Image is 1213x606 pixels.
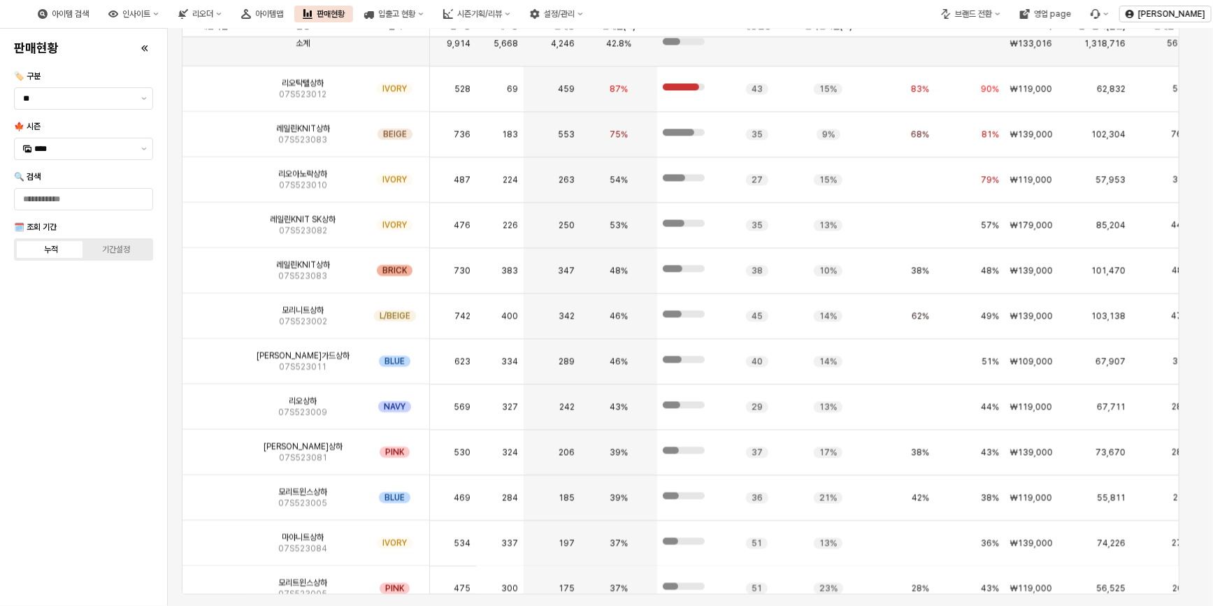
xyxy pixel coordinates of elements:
[1097,538,1126,549] span: 74,226
[819,175,837,186] span: 15%
[1172,356,1201,368] span: 31,501
[1096,584,1126,595] span: 56,525
[1010,493,1052,504] span: ₩119,000
[1119,6,1212,22] button: [PERSON_NAME]
[1010,175,1052,186] span: ₩119,000
[278,498,327,510] span: 07S523005
[752,402,763,413] span: 29
[168,29,1213,606] main: App Frame
[447,38,471,50] span: 9,914
[279,317,327,328] span: 07S523002
[276,260,330,271] span: 레일린KNIT상하
[501,356,518,368] span: 334
[454,266,471,277] span: 730
[356,6,432,22] button: 입출고 현황
[502,493,518,504] span: 284
[382,266,407,277] span: BRICK
[933,6,1009,22] button: 브랜드 전환
[981,447,999,459] span: 43%
[610,493,628,504] span: 39%
[501,584,518,595] span: 300
[819,356,837,368] span: 14%
[610,584,628,595] span: 37%
[279,453,327,464] span: 07S523081
[1171,220,1201,231] span: 44,750
[822,129,835,140] span: 9%
[100,6,167,22] button: 인사이트
[454,584,471,595] span: 475
[14,122,41,131] span: 🍁 시즌
[752,266,763,277] span: 38
[911,266,929,277] span: 38%
[385,493,405,504] span: BLUE
[610,129,628,140] span: 75%
[981,220,999,231] span: 57%
[435,6,519,22] button: 시즌기획/리뷰
[278,169,327,180] span: 리오아노락상하
[1010,84,1052,95] span: ₩119,000
[136,138,152,159] button: 제안 사항 표시
[1010,356,1053,368] span: ₩109,000
[819,402,837,413] span: 13%
[752,493,763,504] span: 36
[14,71,41,81] span: 🏷️ 구분
[454,175,471,186] span: 487
[454,493,471,504] span: 469
[170,6,230,22] div: 리오더
[1173,493,1201,504] span: 22,015
[752,175,763,186] span: 27
[14,222,57,232] span: 🗓️ 조회 기간
[1010,311,1053,322] span: ₩139,000
[559,447,575,459] span: 206
[981,311,999,322] span: 49%
[294,6,353,22] button: 판매현황
[1010,220,1053,231] span: ₩179,000
[255,9,283,19] div: 아이템맵
[610,311,628,322] span: 46%
[1010,266,1053,277] span: ₩139,000
[752,447,763,459] span: 37
[454,220,471,231] span: 476
[1096,447,1126,459] span: 73,670
[752,584,762,595] span: 51
[501,538,518,549] span: 337
[981,493,999,504] span: 38%
[317,9,345,19] div: 판매현황
[1096,356,1126,368] span: 67,907
[559,402,575,413] span: 242
[279,89,326,101] span: 07S523012
[1091,311,1126,322] span: 103,138
[559,356,575,368] span: 289
[136,88,152,109] button: 제안 사항 표시
[454,84,471,95] span: 528
[981,84,999,95] span: 90%
[559,220,575,231] span: 250
[912,311,929,322] span: 62%
[270,215,336,226] span: 레일린KNIT SK상하
[1097,493,1126,504] span: 55,811
[752,129,763,140] span: 35
[501,311,518,322] span: 400
[279,180,327,192] span: 07S523010
[502,447,518,459] span: 324
[911,84,929,95] span: 83%
[264,442,343,453] span: [PERSON_NAME]상하
[1096,220,1126,231] span: 85,204
[383,129,407,140] span: BEIGE
[503,175,518,186] span: 224
[84,243,149,256] label: 기간설정
[454,356,471,368] span: 623
[610,84,628,95] span: 87%
[1091,266,1126,277] span: 101,470
[29,6,97,22] button: 아이템 검색
[278,544,327,555] span: 07S523084
[278,578,327,589] span: 모리트윈스상하
[502,129,518,140] span: 183
[606,38,631,50] span: 42.8%
[559,538,575,549] span: 197
[752,538,762,549] span: 51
